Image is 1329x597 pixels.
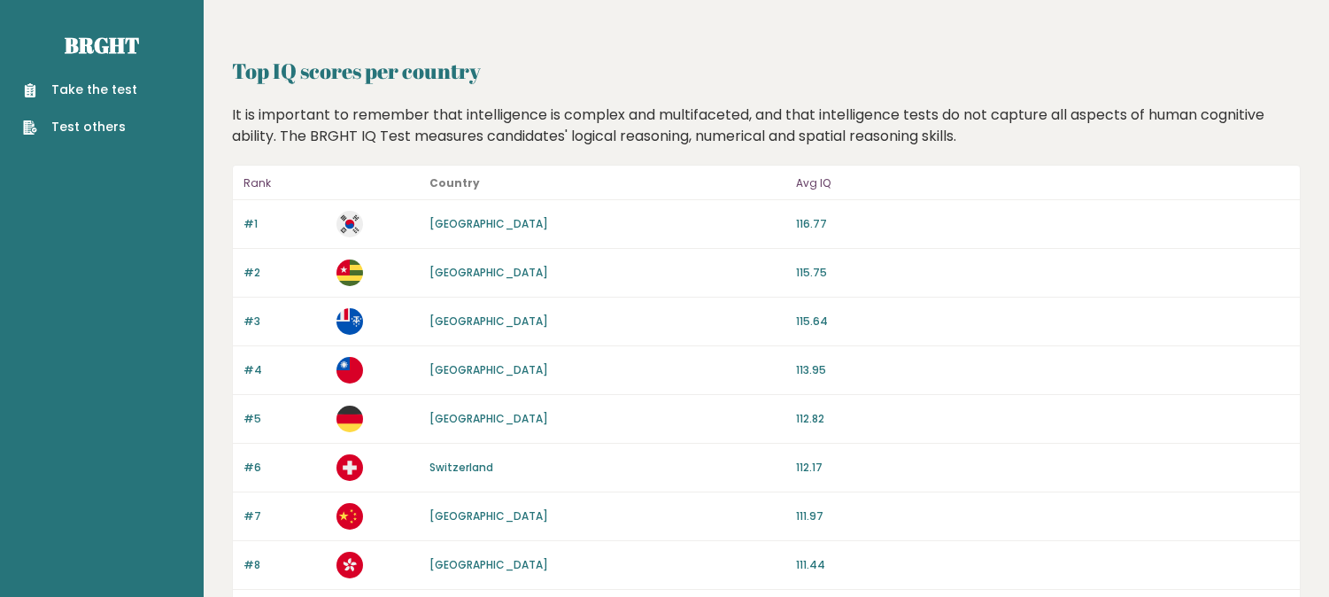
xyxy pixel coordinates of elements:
[336,503,363,530] img: cn.svg
[796,216,1289,232] p: 116.77
[336,308,363,335] img: tf.svg
[243,173,326,194] p: Rank
[243,362,326,378] p: #4
[243,557,326,573] p: #8
[226,105,1308,147] div: It is important to remember that intelligence is complex and multifaceted, and that intelligence ...
[336,454,363,481] img: ch.svg
[243,216,326,232] p: #1
[796,173,1289,194] p: Avg IQ
[429,411,548,426] a: [GEOGRAPHIC_DATA]
[796,362,1289,378] p: 113.95
[429,460,493,475] a: Switzerland
[796,411,1289,427] p: 112.82
[336,552,363,578] img: hk.svg
[429,508,548,523] a: [GEOGRAPHIC_DATA]
[796,265,1289,281] p: 115.75
[243,508,326,524] p: #7
[243,265,326,281] p: #2
[429,362,548,377] a: [GEOGRAPHIC_DATA]
[243,460,326,476] p: #6
[796,508,1289,524] p: 111.97
[243,314,326,330] p: #3
[23,81,137,99] a: Take the test
[65,31,139,59] a: Brght
[429,557,548,572] a: [GEOGRAPHIC_DATA]
[232,55,1301,87] h2: Top IQ scores per country
[336,406,363,432] img: de.svg
[429,216,548,231] a: [GEOGRAPHIC_DATA]
[796,557,1289,573] p: 111.44
[796,314,1289,330] p: 115.64
[796,460,1289,476] p: 112.17
[429,265,548,280] a: [GEOGRAPHIC_DATA]
[429,314,548,329] a: [GEOGRAPHIC_DATA]
[429,175,480,190] b: Country
[23,118,137,136] a: Test others
[336,260,363,286] img: tg.svg
[336,211,363,237] img: kr.svg
[336,357,363,384] img: tw.svg
[243,411,326,427] p: #5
